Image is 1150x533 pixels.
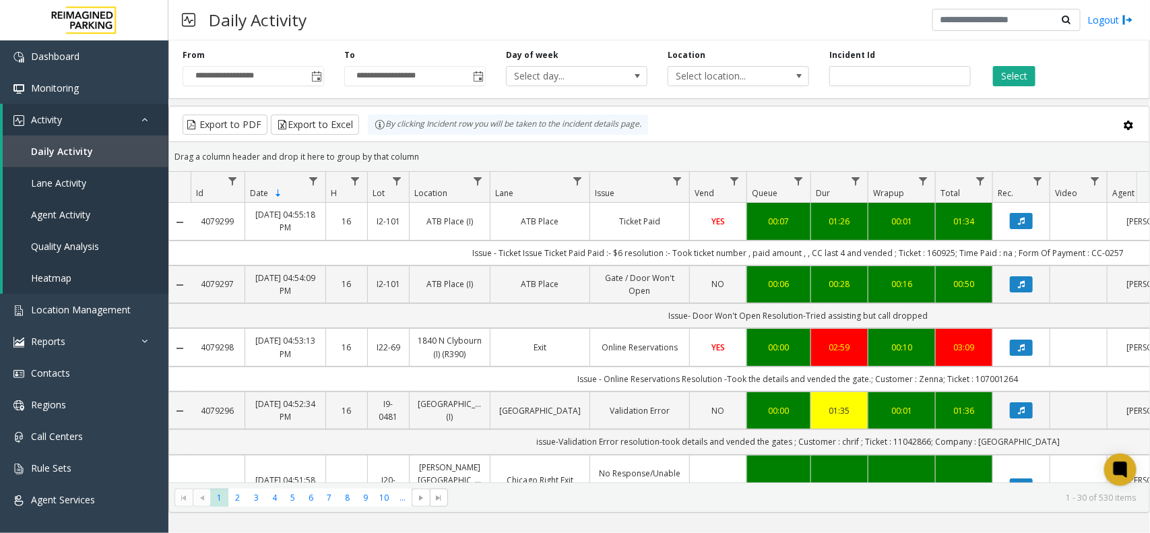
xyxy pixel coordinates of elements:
[31,113,62,126] span: Activity
[876,480,927,493] div: 00:01
[3,167,168,199] a: Lane Activity
[3,262,168,294] a: Heatmap
[698,404,738,417] a: NO
[998,187,1013,199] span: Rec.
[598,215,681,228] a: Ticket Paid
[598,272,681,297] a: Gate / Door Won't Open
[224,172,242,190] a: Id Filter Menu
[569,172,587,190] a: Lane Filter Menu
[695,187,714,199] span: Vend
[430,489,448,507] span: Go to the last page
[31,462,71,474] span: Rule Sets
[344,49,355,61] label: To
[376,278,401,290] a: I2-101
[250,187,268,199] span: Date
[507,67,618,86] span: Select day...
[199,341,236,354] a: 4079298
[13,305,24,316] img: 'icon'
[334,480,359,493] a: 16
[13,369,24,379] img: 'icon'
[309,67,323,86] span: Toggle popup
[13,115,24,126] img: 'icon'
[873,187,904,199] span: Wrapup
[1055,187,1077,199] span: Video
[876,404,927,417] div: 00:01
[368,115,648,135] div: By clicking Incident row you will be taken to the incident details page.
[819,215,860,228] a: 01:26
[819,480,860,493] div: 00:33
[196,187,203,199] span: Id
[169,343,191,354] a: Collapse Details
[944,404,984,417] a: 01:36
[598,467,681,506] a: No Response/Unable to hear [PERSON_NAME]
[31,430,83,443] span: Call Centers
[944,480,984,493] div: 00:39
[31,367,70,379] span: Contacts
[755,404,802,417] a: 00:00
[199,278,236,290] a: 4079297
[944,341,984,354] a: 03:09
[418,278,482,290] a: ATB Place (I)
[711,216,725,227] span: YES
[1086,172,1104,190] a: Video Filter Menu
[499,215,581,228] a: ATB Place
[31,303,131,316] span: Location Management
[755,278,802,290] a: 00:06
[356,489,375,507] span: Page 9
[31,50,79,63] span: Dashboard
[598,341,681,354] a: Online Reservations
[876,215,927,228] a: 00:01
[819,278,860,290] a: 00:28
[3,104,168,135] a: Activity
[876,278,927,290] div: 00:16
[284,489,302,507] span: Page 5
[668,67,780,86] span: Select location...
[271,115,359,135] button: Export to Excel
[375,489,393,507] span: Page 10
[1087,13,1133,27] a: Logout
[338,489,356,507] span: Page 8
[495,187,513,199] span: Lane
[169,280,191,290] a: Collapse Details
[13,84,24,94] img: 'icon'
[253,334,317,360] a: [DATE] 04:53:13 PM
[668,172,686,190] a: Issue Filter Menu
[334,215,359,228] a: 16
[373,187,385,199] span: Lot
[13,432,24,443] img: 'icon'
[376,341,401,354] a: I22-69
[3,199,168,230] a: Agent Activity
[418,398,482,423] a: [GEOGRAPHIC_DATA] (I)
[971,172,990,190] a: Total Filter Menu
[712,480,725,492] span: NO
[819,404,860,417] a: 01:35
[499,278,581,290] a: ATB Place
[755,215,802,228] div: 00:07
[944,278,984,290] div: 00:50
[3,135,168,167] a: Daily Activity
[183,115,267,135] button: Export to PDF
[712,278,725,290] span: NO
[414,187,447,199] span: Location
[253,208,317,234] a: [DATE] 04:55:18 PM
[418,461,482,513] a: [PERSON_NAME][GEOGRAPHIC_DATA] ([GEOGRAPHIC_DATA]) (I) (R390)
[31,82,79,94] span: Monitoring
[31,240,99,253] span: Quality Analysis
[13,400,24,411] img: 'icon'
[265,489,284,507] span: Page 4
[182,3,195,36] img: pageIcon
[253,272,317,297] a: [DATE] 04:54:09 PM
[1029,172,1047,190] a: Rec. Filter Menu
[13,495,24,506] img: 'icon'
[595,187,614,199] span: Issue
[993,66,1035,86] button: Select
[752,187,777,199] span: Queue
[183,49,205,61] label: From
[13,52,24,63] img: 'icon'
[334,278,359,290] a: 16
[376,398,401,423] a: I9-0481
[253,398,317,423] a: [DATE] 04:52:34 PM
